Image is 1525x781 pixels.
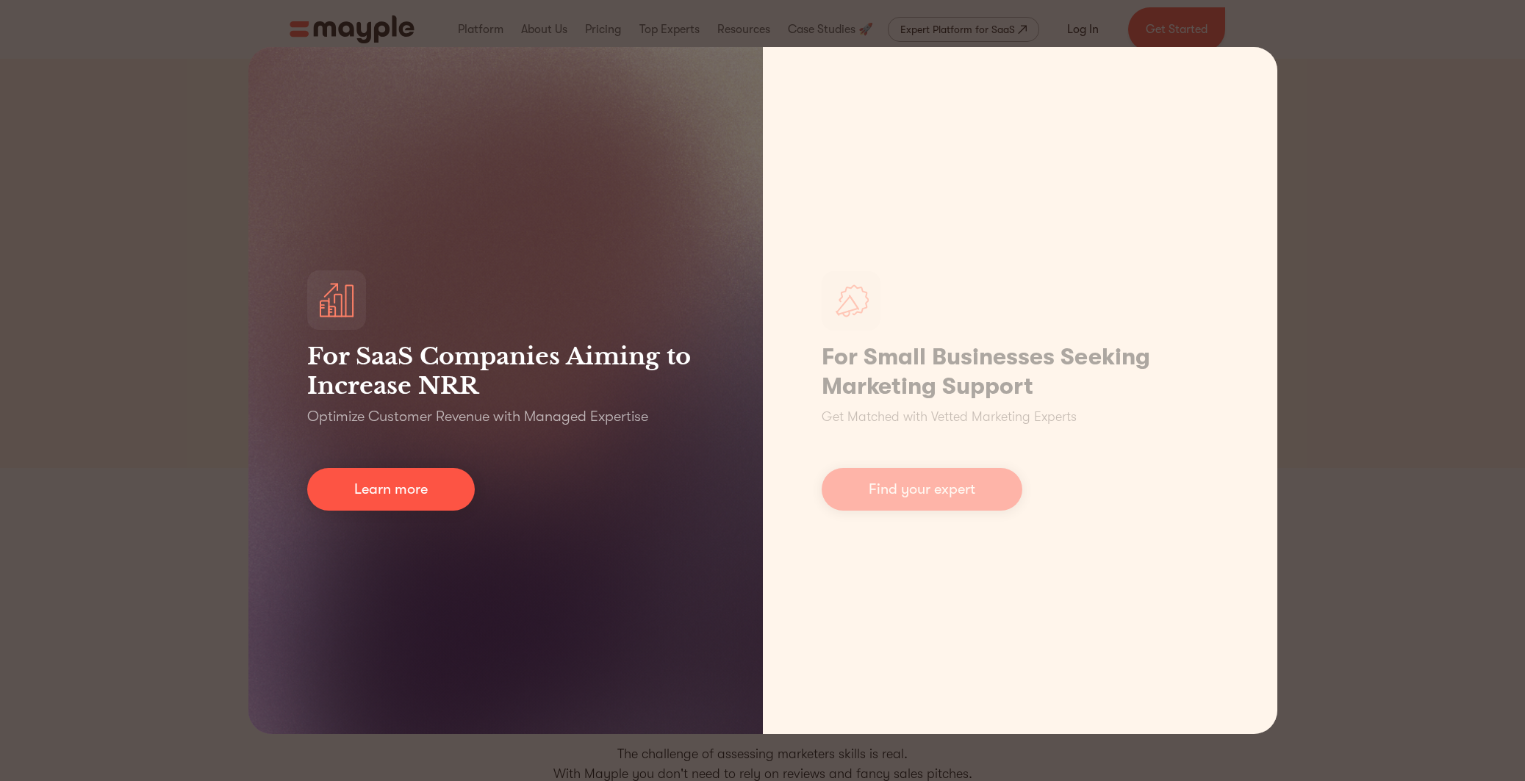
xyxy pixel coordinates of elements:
[822,468,1022,511] a: Find your expert
[307,468,475,511] a: Learn more
[822,342,1219,401] h1: For Small Businesses Seeking Marketing Support
[307,342,704,400] h3: For SaaS Companies Aiming to Increase NRR
[307,406,648,427] p: Optimize Customer Revenue with Managed Expertise
[822,407,1077,427] p: Get Matched with Vetted Marketing Experts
